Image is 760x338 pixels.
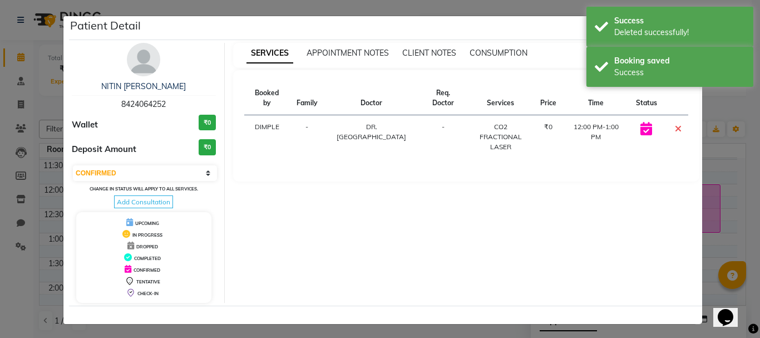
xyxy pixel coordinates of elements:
[127,43,160,76] img: avatar
[470,48,527,58] span: CONSUMPTION
[137,291,159,296] span: CHECK-IN
[134,267,160,273] span: CONFIRMED
[468,81,534,115] th: Services
[199,115,216,131] h3: ₹0
[475,122,527,152] div: CO2 FRACTIONAL LASER
[246,43,293,63] span: SERVICES
[132,232,162,238] span: IN PROGRESS
[534,81,563,115] th: Price
[614,55,745,67] div: Booking saved
[307,48,389,58] span: APPOINTMENT NOTES
[244,81,290,115] th: Booked by
[135,221,159,226] span: UPCOMING
[114,195,173,208] span: Add Consultation
[402,48,456,58] span: CLIENT NOTES
[540,122,556,132] div: ₹0
[419,115,468,159] td: -
[72,119,98,131] span: Wallet
[136,244,158,249] span: DROPPED
[629,81,664,115] th: Status
[244,115,290,159] td: DIMPLE
[419,81,468,115] th: Req. Doctor
[290,81,324,115] th: Family
[290,115,324,159] td: -
[134,256,161,261] span: COMPLETED
[101,81,186,91] a: NITIN [PERSON_NAME]
[121,99,166,109] span: 8424064252
[337,123,406,141] span: DR. [GEOGRAPHIC_DATA]
[324,81,419,115] th: Doctor
[90,186,198,192] small: Change in status will apply to all services.
[713,293,749,327] iframe: chat widget
[614,27,745,38] div: Deleted successfully!
[199,139,216,155] h3: ₹0
[136,279,160,285] span: TENTATIVE
[563,81,629,115] th: Time
[614,67,745,79] div: Success
[614,15,745,27] div: Success
[72,143,136,156] span: Deposit Amount
[70,17,141,34] h5: Patient Detail
[563,115,629,159] td: 12:00 PM-1:00 PM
